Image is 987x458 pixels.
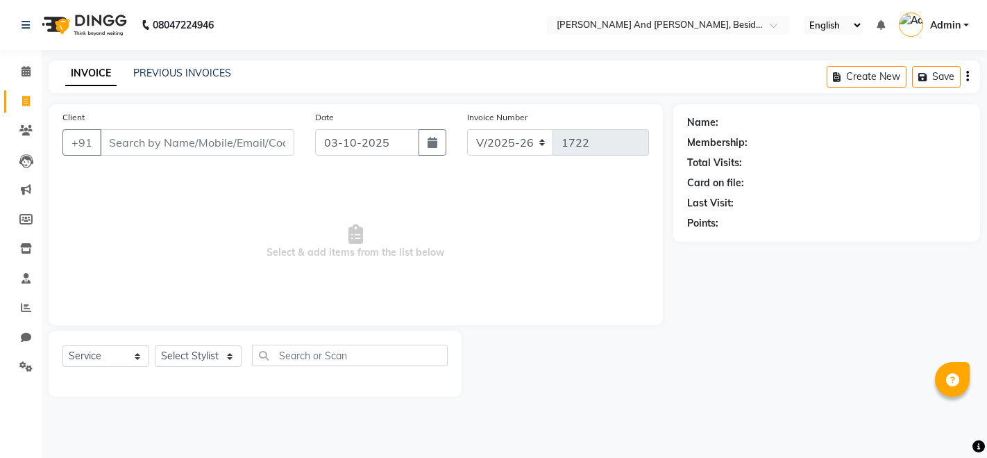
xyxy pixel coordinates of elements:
button: Create New [827,66,906,88]
label: Client [62,111,85,124]
span: Select & add items from the list below [62,172,649,311]
label: Invoice Number [467,111,528,124]
a: INVOICE [65,61,117,86]
span: Admin [930,18,961,33]
a: PREVIOUS INVOICES [133,67,231,79]
button: Save [912,66,961,88]
input: Search by Name/Mobile/Email/Code [100,129,294,156]
div: Name: [687,115,718,130]
div: Last Visit: [687,196,734,211]
div: Total Visits: [687,156,742,170]
div: Card on file: [687,176,744,190]
img: Admin [899,13,923,37]
div: Points: [687,216,718,231]
button: +91 [62,129,101,156]
label: Date [315,111,334,124]
b: 08047224946 [153,6,214,44]
img: logo [35,6,130,44]
div: Membership: [687,136,748,150]
input: Search or Scan [252,345,448,366]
